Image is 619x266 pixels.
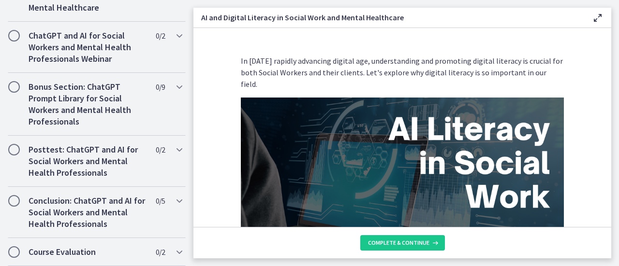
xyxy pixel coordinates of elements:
[29,81,147,127] h2: Bonus Section: ChatGPT Prompt Library for Social Workers and Mental Health Professionals
[201,12,576,23] h3: AI and Digital Literacy in Social Work and Mental Healthcare
[156,81,165,93] span: 0 / 9
[241,55,564,90] p: In [DATE] rapidly advancing digital age, understanding and promoting digital literacy is crucial ...
[156,246,165,258] span: 0 / 2
[156,144,165,155] span: 0 / 2
[29,30,147,65] h2: ChatGPT and AI for Social Workers and Mental Health Professionals Webinar
[360,235,445,251] button: Complete & continue
[156,195,165,207] span: 0 / 5
[29,195,147,230] h2: Conclusion: ChatGPT and AI for Social Workers and Mental Health Professionals
[368,239,429,247] span: Complete & continue
[29,246,147,258] h2: Course Evaluation
[29,144,147,179] h2: Posttest: ChatGPT and AI for Social Workers and Mental Health Professionals
[156,30,165,42] span: 0 / 2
